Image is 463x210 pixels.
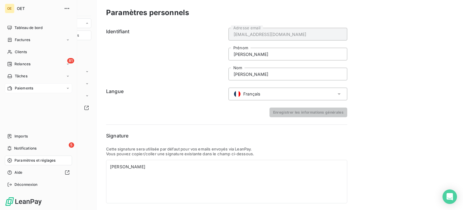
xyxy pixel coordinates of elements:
[106,147,347,151] p: Cette signature sera utilisée par défaut pour vos emails envoyés via LeanPay.
[15,73,27,79] span: Tâches
[15,49,27,55] span: Clients
[15,86,33,91] span: Paiements
[106,28,225,80] h6: Identifiant
[5,4,14,13] div: OE
[443,189,457,204] div: Open Intercom Messenger
[269,108,347,117] button: Enregistrer les informations générales
[69,142,74,148] span: 5
[14,61,30,67] span: Relances
[228,28,347,40] input: placeholder
[17,6,60,11] span: OET
[110,164,343,170] div: [PERSON_NAME]
[67,58,74,63] span: 81
[14,170,23,175] span: Aide
[106,7,189,18] h3: Paramètres personnels
[14,158,55,163] span: Paramètres et réglages
[228,68,347,80] input: placeholder
[106,151,347,156] p: Vous pouvez copier/coller une signature existante dans le champ ci-dessous.
[5,197,42,206] img: Logo LeanPay
[106,132,347,139] h6: Signature
[228,48,347,60] input: placeholder
[14,146,36,151] span: Notifications
[106,88,225,100] h6: Langue
[14,134,28,139] span: Imports
[15,37,30,43] span: Factures
[5,168,72,177] a: Aide
[14,25,43,31] span: Tableau de bord
[243,91,260,97] span: Français
[14,182,38,187] span: Déconnexion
